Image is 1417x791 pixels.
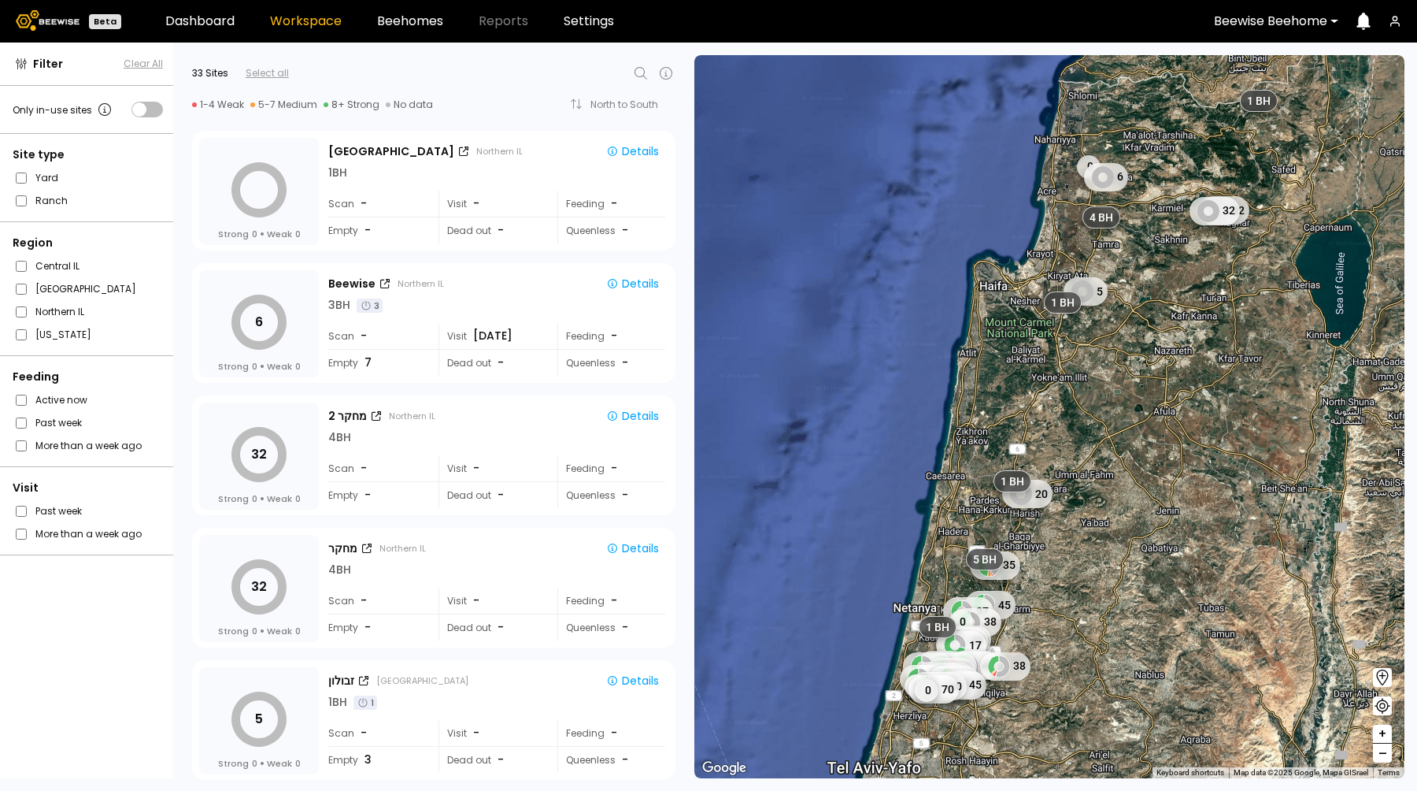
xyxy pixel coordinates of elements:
[622,619,628,636] span: -
[1051,295,1075,310] span: 1 BH
[328,143,454,160] div: [GEOGRAPHIC_DATA]
[13,235,163,251] div: Region
[1001,474,1024,488] span: 1 BH
[324,98,379,111] div: 8+ Strong
[1156,767,1224,778] button: Keyboard shortcuts
[951,608,1001,637] div: 38
[600,273,665,294] button: Details
[386,98,433,111] div: No data
[915,678,938,702] div: 0
[328,323,427,349] div: Scan
[622,487,628,503] span: -
[252,228,257,240] span: 0
[473,460,479,477] span: -
[218,360,301,373] div: Strong Weak
[905,674,928,698] div: 0
[1234,768,1368,777] span: Map data ©2025 Google, Mapa GISrael
[35,280,136,297] label: [GEOGRAPHIC_DATA]
[622,222,628,239] span: -
[1378,744,1387,763] span: –
[606,541,659,555] div: Details
[361,725,367,741] span: -
[376,674,468,687] div: [GEOGRAPHIC_DATA]
[35,192,68,209] label: Ranch
[611,460,619,477] div: -
[606,277,659,291] div: Details
[398,277,444,290] div: Northern IL
[1189,197,1240,225] div: 32
[252,360,257,373] span: 0
[438,615,546,641] div: Dead out
[611,592,619,609] div: -
[903,652,953,681] div: 45
[328,615,427,641] div: Empty
[1373,725,1392,744] button: +
[16,10,80,31] img: Beewise logo
[611,328,619,344] div: -
[557,588,665,614] div: Feeding
[328,455,427,481] div: Scan
[498,487,504,503] span: -
[557,350,665,376] div: Queenless
[218,228,301,240] div: Strong Weak
[353,696,377,710] div: 1
[252,492,257,505] span: 0
[33,56,63,72] span: Filter
[328,673,354,689] div: זבולון
[252,625,257,637] span: 0
[479,15,528,28] span: Reports
[1002,480,1053,508] div: 20
[328,747,427,773] div: Empty
[926,620,949,634] span: 1 BH
[557,482,665,508] div: Queenless
[600,538,665,559] button: Details
[498,619,504,636] span: -
[328,694,347,711] div: 1 BH
[165,15,235,28] a: Dashboard
[473,725,479,741] span: -
[1373,744,1392,763] button: –
[328,408,367,425] div: מחקר 2
[622,355,628,371] span: -
[949,610,973,633] div: 0
[557,720,665,746] div: Feeding
[438,217,546,243] div: Dead out
[364,222,371,239] span: -
[35,503,82,519] label: Past week
[438,455,546,481] div: Visit
[328,720,427,746] div: Scan
[919,663,969,692] div: 46
[557,191,665,217] div: Feeding
[910,672,967,700] div: 120
[600,141,665,162] button: Details
[611,725,619,741] div: -
[498,222,504,239] span: -
[361,460,367,477] span: -
[218,625,301,637] div: Strong Weak
[250,98,317,111] div: 5-7 Medium
[364,752,372,768] span: 3
[900,665,950,693] div: 40
[438,323,546,349] div: Visit
[361,328,367,344] span: -
[438,747,546,773] div: Dead out
[361,592,367,609] span: -
[357,299,383,313] div: 3
[13,369,163,385] div: Feeding
[246,66,289,80] div: Select all
[255,313,263,331] tspan: 6
[364,619,371,636] span: -
[941,626,991,654] div: 50
[364,487,371,503] span: -
[35,392,87,408] label: Active now
[1378,768,1400,777] a: Terms
[498,355,504,371] span: -
[924,663,975,691] div: 38
[611,195,619,212] div: -
[35,414,82,431] label: Past week
[328,482,427,508] div: Empty
[13,100,114,119] div: Only in-use sites
[606,674,659,688] div: Details
[930,670,980,698] div: 55
[943,597,993,626] div: 37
